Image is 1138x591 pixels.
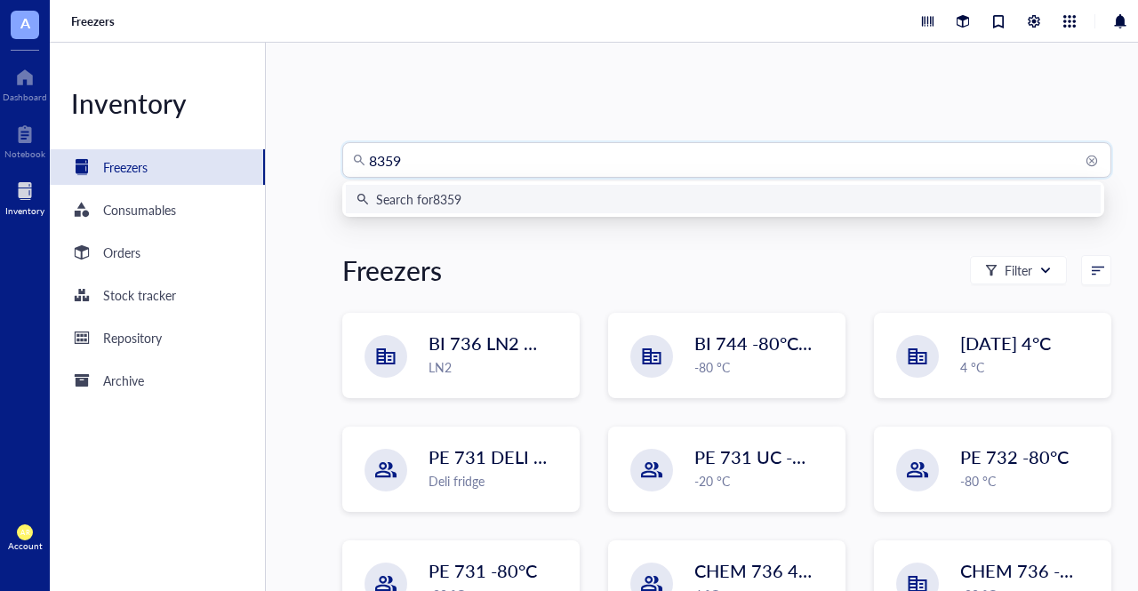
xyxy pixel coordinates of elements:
div: Consumables [103,200,176,220]
span: BI 744 -80°C [in vivo] [694,331,863,355]
span: PE 731 DELI 4C [429,444,556,469]
a: Freezers [71,13,118,29]
a: Orders [50,235,265,270]
div: 4 °C [960,357,1100,377]
a: Inventory [5,177,44,216]
div: Freezers [103,157,148,177]
div: -20 °C [694,471,834,491]
span: [DATE] 4°C [960,331,1051,355]
span: A [20,12,30,34]
div: Inventory [50,85,265,121]
span: AR [20,528,29,536]
div: Orders [103,243,140,262]
div: -80 °C [960,471,1100,491]
div: Repository [103,328,162,347]
div: Freezers [342,252,442,288]
a: Dashboard [3,63,47,102]
div: Dashboard [3,92,47,102]
div: Stock tracker [103,285,176,305]
span: PE 731 -80°C [429,558,537,583]
a: Freezers [50,149,265,185]
span: CHEM 736 4°C [694,558,817,583]
span: BI 736 LN2 Chest [429,331,569,355]
a: Consumables [50,192,265,228]
span: CHEM 736 -80°C [960,558,1100,583]
span: PE 731 UC -20°C [694,444,832,469]
a: Archive [50,363,265,398]
div: Account [8,540,43,551]
div: Search for 8359 [376,189,461,209]
a: Notebook [4,120,45,159]
div: LN2 [429,357,568,377]
div: Deli fridge [429,471,568,491]
div: Filter [1005,260,1032,280]
div: Archive [103,371,144,390]
span: PE 732 -80°C [960,444,1069,469]
a: Stock tracker [50,277,265,313]
div: Inventory [5,205,44,216]
a: Repository [50,320,265,355]
div: -80 °C [694,357,834,377]
div: Notebook [4,148,45,159]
